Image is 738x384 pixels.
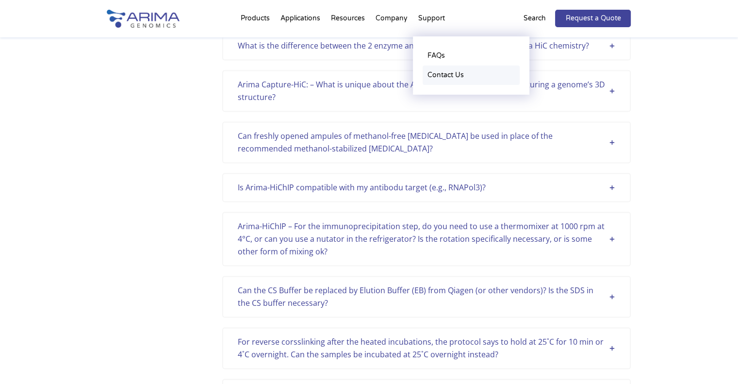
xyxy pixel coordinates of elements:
[238,335,615,361] div: For reverse corsslinking after the heated incubations, the protocol says to hold at 25˚C for 10 m...
[238,39,615,52] div: What is the difference between the 2 enzyme and 4 enzyme options of the Arima HiC chemistry?
[423,46,520,66] a: FAQs
[238,130,615,155] div: Can freshly opened ampules of methanol-free [MEDICAL_DATA] be used in place of the recommended me...
[238,220,615,258] div: Arima-HiChIP – For the immunoprecipitation step, do you need to use a thermomixer at 1000 rpm at ...
[423,66,520,85] a: Contact Us
[107,10,180,28] img: Arima-Genomics-logo
[523,12,545,25] p: Search
[238,181,615,194] div: Is Arima-HiChIP compatible with my antibodu target (e.g., RNAPol3)?
[238,78,615,103] div: Arima Capture-HiC: – What is unique about the Arima-HiC+ chemistry when capturing a genome’s 3D s...
[555,10,631,27] a: Request a Quote
[238,284,615,309] div: Can the CS Buffer be replaced by Elution Buffer (EB) from Qiagen (or other vendors)? Is the SDS i...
